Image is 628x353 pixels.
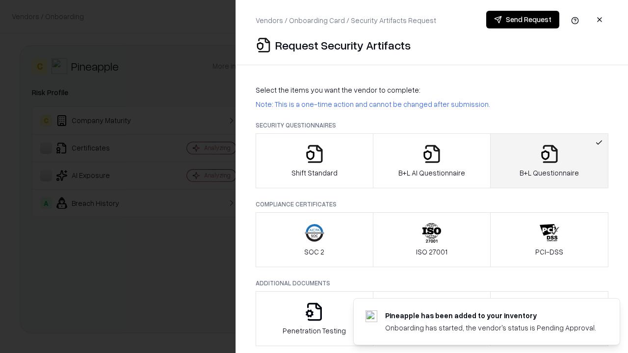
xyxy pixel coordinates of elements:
p: PCI-DSS [535,247,563,257]
p: Request Security Artifacts [275,37,411,53]
button: Shift Standard [256,133,373,188]
p: Additional Documents [256,279,608,287]
p: Compliance Certificates [256,200,608,208]
p: Note: This is a one-time action and cannot be changed after submission. [256,99,608,109]
p: SOC 2 [304,247,324,257]
button: Privacy Policy [373,291,491,346]
div: Pineapple has been added to your inventory [385,310,596,321]
p: Vendors / Onboarding Card / Security Artifacts Request [256,15,436,25]
p: Security Questionnaires [256,121,608,129]
button: Penetration Testing [256,291,373,346]
p: Select the items you want the vendor to complete: [256,85,608,95]
p: Penetration Testing [283,326,346,336]
button: PCI-DSS [490,212,608,267]
button: B+L AI Questionnaire [373,133,491,188]
div: Onboarding has started, the vendor's status is Pending Approval. [385,323,596,333]
p: B+L Questionnaire [520,168,579,178]
p: ISO 27001 [416,247,447,257]
button: B+L Questionnaire [490,133,608,188]
button: SOC 2 [256,212,373,267]
img: pineappleenergy.com [366,310,377,322]
p: B+L AI Questionnaire [398,168,465,178]
button: ISO 27001 [373,212,491,267]
p: Shift Standard [291,168,338,178]
button: Send Request [486,11,559,28]
button: Data Processing Agreement [490,291,608,346]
